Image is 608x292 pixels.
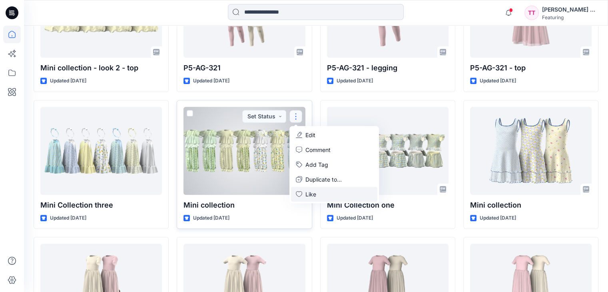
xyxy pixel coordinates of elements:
[40,107,162,195] a: Mini Collection three
[193,214,229,222] p: Updated [DATE]
[337,77,373,85] p: Updated [DATE]
[524,6,539,20] div: TT
[470,200,592,211] p: Mini collection
[193,77,229,85] p: Updated [DATE]
[327,107,449,195] a: Mini Collection one
[183,107,305,195] a: Mini collection
[470,62,592,74] p: P5-AG-321 - top
[305,175,342,184] p: Duplicate to...
[291,128,377,142] a: Edit
[480,77,516,85] p: Updated [DATE]
[305,131,315,139] p: Edit
[40,200,162,211] p: Mini Collection three
[542,5,598,14] div: [PERSON_NAME] Do Thi
[337,214,373,222] p: Updated [DATE]
[327,62,449,74] p: P5-AG-321 - legging
[50,214,86,222] p: Updated [DATE]
[291,157,377,172] button: Add Tag
[305,190,316,198] p: Like
[305,146,331,154] p: Comment
[327,200,449,211] p: Mini Collection one
[183,62,305,74] p: P5-AG-321
[470,107,592,195] a: Mini collection
[542,14,598,20] div: Featuring
[50,77,86,85] p: Updated [DATE]
[480,214,516,222] p: Updated [DATE]
[40,62,162,74] p: Mini collection - look 2 - top
[183,200,305,211] p: Mini collection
